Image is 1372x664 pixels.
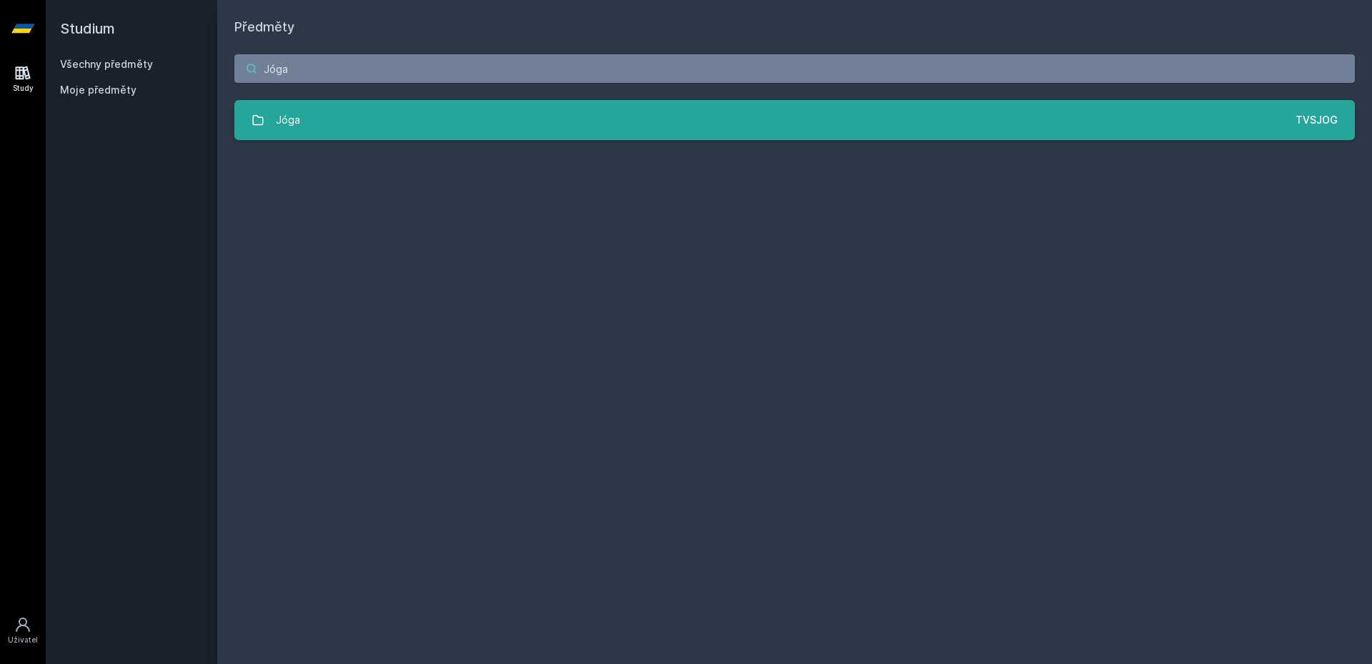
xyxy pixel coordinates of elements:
[3,57,43,101] a: Study
[276,106,300,134] div: Jóga
[234,100,1355,140] a: Jóga TVSJOG
[234,17,1355,37] h1: Předměty
[60,83,136,97] span: Moje předměty
[60,58,153,70] a: Všechny předměty
[8,635,38,645] div: Uživatel
[1296,113,1338,127] div: TVSJOG
[13,83,34,94] div: Study
[234,54,1355,83] input: Název nebo ident předmětu…
[3,609,43,653] a: Uživatel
